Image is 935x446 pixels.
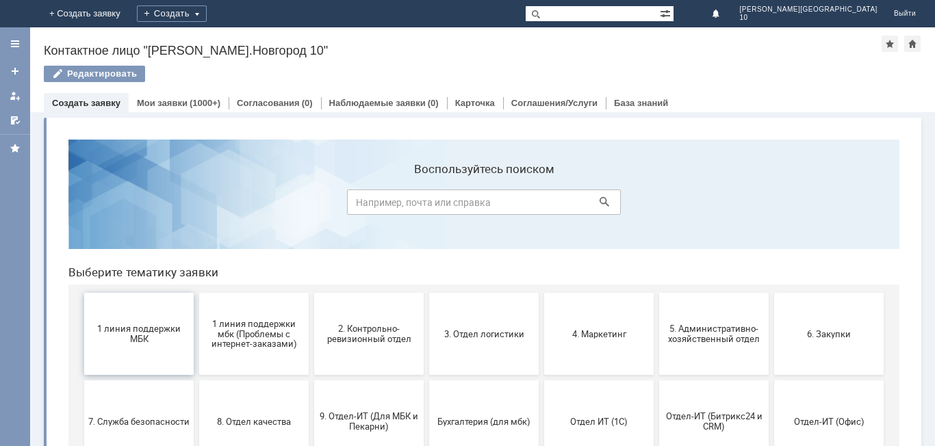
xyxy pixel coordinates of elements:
[487,252,596,334] button: Отдел ИТ (1С)
[721,200,822,210] span: 6. Закупки
[261,283,362,303] span: 9. Отдел-ИТ (Для МБК и Пекарни)
[602,164,711,246] button: 5. Административно-хозяйственный отдел
[487,164,596,246] button: 4. Маркетинг
[27,339,136,421] button: Финансовый отдел
[721,287,822,298] span: Отдел-ИТ (Офис)
[455,98,495,108] a: Карточка
[257,252,366,334] button: 9. Отдел-ИТ (Для МБК и Пекарни)
[487,339,596,421] button: не актуален
[614,98,668,108] a: База знаний
[146,375,247,385] span: Франчайзинг
[142,164,251,246] button: 1 линия поддержки мбк (Проблемы с интернет-заказами)
[4,109,26,131] a: Мои согласования
[329,98,426,108] a: Наблюдаемые заявки
[31,287,132,298] span: 7. Служба безопасности
[302,98,313,108] div: (0)
[740,14,878,22] span: 10
[290,61,563,86] input: Например, почта или справка
[137,5,207,22] div: Создать
[376,365,477,395] span: [PERSON_NAME]. Услуги ИТ для МБК (оформляет L1)
[27,164,136,246] button: 1 линия поддержки МБК
[4,85,26,107] a: Мои заявки
[717,164,826,246] button: 6. Закупки
[602,252,711,334] button: Отдел-ИТ (Битрикс24 и CRM)
[372,339,481,421] button: [PERSON_NAME]. Услуги ИТ для МБК (оформляет L1)
[146,287,247,298] span: 8. Отдел качества
[511,98,598,108] a: Соглашения/Услуги
[27,252,136,334] button: 7. Служба безопасности
[11,137,842,150] header: Выберите тематику заявки
[372,164,481,246] button: 3. Отдел логистики
[376,287,477,298] span: Бухгалтерия (для мбк)
[717,252,826,334] button: Отдел-ИТ (Офис)
[261,370,362,391] span: Это соглашение не активно!
[142,252,251,334] button: 8. Отдел качества
[882,36,898,52] div: Добавить в избранное
[257,339,366,421] button: Это соглашение не активно!
[257,164,366,246] button: 2. Контрольно-ревизионный отдел
[372,252,481,334] button: Бухгалтерия (для мбк)
[52,98,120,108] a: Создать заявку
[606,195,707,215] span: 5. Административно-хозяйственный отдел
[428,98,439,108] div: (0)
[137,98,188,108] a: Мои заявки
[142,339,251,421] button: Франчайзинг
[660,6,674,19] span: Расширенный поиск
[904,36,921,52] div: Сделать домашней страницей
[491,287,592,298] span: Отдел ИТ (1С)
[491,375,592,385] span: не актуален
[491,200,592,210] span: 4. Маркетинг
[31,375,132,385] span: Финансовый отдел
[44,44,882,57] div: Контактное лицо "[PERSON_NAME].Новгород 10"
[146,189,247,220] span: 1 линия поддержки мбк (Проблемы с интернет-заказами)
[606,283,707,303] span: Отдел-ИТ (Битрикс24 и CRM)
[376,200,477,210] span: 3. Отдел логистики
[190,98,220,108] div: (1000+)
[4,60,26,82] a: Создать заявку
[290,34,563,47] label: Воспользуйтесь поиском
[740,5,878,14] span: [PERSON_NAME][GEOGRAPHIC_DATA]
[31,195,132,215] span: 1 линия поддержки МБК
[237,98,300,108] a: Согласования
[261,195,362,215] span: 2. Контрольно-ревизионный отдел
